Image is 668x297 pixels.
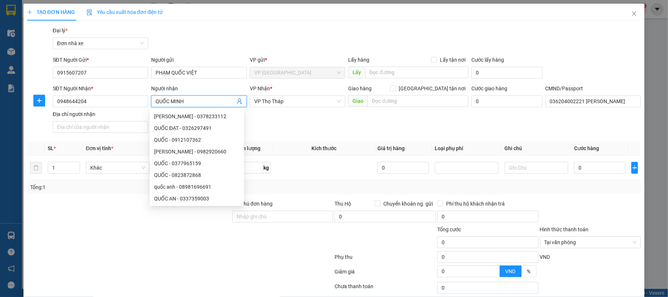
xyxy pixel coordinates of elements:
img: icon [87,10,92,15]
div: QUỐC - 0912107362 [154,136,240,144]
span: Lấy hàng [348,57,369,63]
div: QUỐC AN - 0337359003 [150,193,244,204]
div: quốc anh - 08981696691 [150,181,244,193]
input: Ghi Chú [504,162,568,174]
span: Khác [90,162,145,173]
span: Đơn vị tính [86,145,113,151]
div: Tổng: 1 [30,183,258,191]
span: Đơn nhà xe [57,38,144,49]
span: plus [632,165,638,171]
div: QUỐC AN - 0337359003 [154,195,240,203]
input: Cước lấy hàng [471,67,542,79]
div: NGUYỄN QUỐC KHÁNH - 0378233112 [150,111,244,122]
span: VP Nam Định [254,67,341,78]
div: SĐT Người Nhận [53,84,149,93]
label: Cước lấy hàng [471,57,504,63]
input: Dọc đường [365,66,468,78]
div: Địa chỉ người nhận [53,110,149,118]
div: quốc anh - 08981696691 [154,183,240,191]
div: QUỐC - 0823872868 [154,171,240,179]
button: plus [631,162,638,174]
label: Hình thức thanh toán [540,227,589,232]
label: Ghi chú đơn hàng [232,201,273,207]
span: VND [505,268,516,274]
span: Đại lý [53,28,67,33]
span: user-add [237,98,242,104]
button: delete [30,162,42,174]
span: Tổng cước [437,227,461,232]
span: VP Thọ Tháp [254,96,341,107]
input: Ghi chú đơn hàng [232,211,333,222]
span: VP Nhận [250,86,270,91]
li: Hotline: 19001155 [69,27,307,36]
div: SĐT Người Gửi [53,56,149,64]
div: QUỐC - 0377965159 [154,159,240,167]
span: close [631,11,637,17]
div: Người gửi [151,56,247,64]
span: Giao hàng [348,86,372,91]
span: Phí thu hộ khách nhận trả [443,200,508,208]
span: Định lượng [235,145,260,151]
div: QUỐC - 0377965159 [150,157,244,169]
span: Lấy tận nơi [437,56,468,64]
input: Dọc đường [368,95,468,107]
span: Yêu cầu xuất hóa đơn điện tử [87,9,163,15]
span: [GEOGRAPHIC_DATA] tận nơi [396,84,468,93]
div: Người nhận [151,84,247,93]
input: Cước giao hàng [471,95,542,107]
div: [PERSON_NAME] - 0378233112 [154,112,240,120]
span: SL [48,145,54,151]
span: kg [263,162,270,174]
span: Thu Hộ [335,201,351,207]
span: Giao [348,95,368,107]
div: QUỐC ĐẠT - 0326297491 [150,122,244,134]
div: Phụ thu [334,253,437,266]
input: Địa chỉ của người nhận [53,121,149,133]
div: VP gửi [250,56,346,64]
th: Loại phụ phí [432,141,501,156]
div: QUỐC - 0823872868 [150,169,244,181]
button: Close [624,4,645,24]
li: Số 10 ngõ 15 Ngọc Hồi, Q.[PERSON_NAME], [GEOGRAPHIC_DATA] [69,18,307,27]
img: logo.jpg [9,9,46,46]
th: Ghi chú [501,141,571,156]
div: TRẦN QUỐC TOÀN - 0982920660 [150,146,244,157]
div: QUỐC - 0912107362 [150,134,244,146]
button: plus [33,95,45,106]
input: 0 [377,162,429,174]
div: CMND/Passport [545,84,641,93]
label: Cước giao hàng [471,86,507,91]
span: Giá trị hàng [377,145,405,151]
span: Tại văn phòng [544,237,637,248]
span: plus [27,10,32,15]
span: TẠO ĐƠN HÀNG [27,9,75,15]
div: Giảm giá [334,268,437,280]
span: Cước hàng [574,145,599,151]
span: % [527,268,531,274]
span: VND [540,254,550,260]
b: GỬI : VP [GEOGRAPHIC_DATA] [9,53,109,78]
div: Chưa thanh toán [334,282,437,295]
span: Lấy [348,66,365,78]
span: plus [34,98,45,104]
span: Kích thước [311,145,336,151]
div: [PERSON_NAME] - 0982920660 [154,148,240,156]
div: QUỐC ĐẠT - 0326297491 [154,124,240,132]
span: Chuyển khoản ng. gửi [380,200,436,208]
